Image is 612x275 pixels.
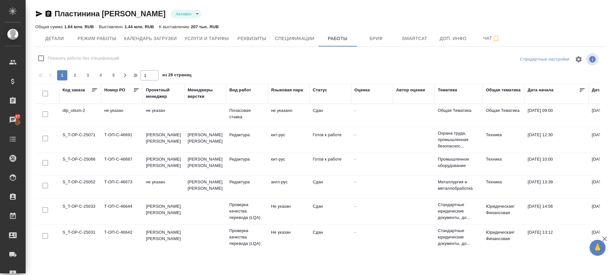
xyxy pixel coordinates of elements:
[83,72,93,79] span: 3
[483,226,524,248] td: Юридическая/Финансовая
[438,202,480,221] p: Стандартные юридические документы, до...
[486,87,521,93] div: Общая тематика
[354,179,356,184] a: -
[63,87,85,93] div: Код заказа
[483,176,524,198] td: Техника
[586,53,600,65] span: Посмотреть информацию
[268,176,310,198] td: англ-рус
[483,104,524,127] td: Общая Тематика
[99,24,124,29] p: Выставлено
[354,230,356,235] a: -
[438,107,480,114] p: Общая Тематика
[268,129,310,151] td: кит-рус
[59,153,101,175] td: S_T-OP-C-25066
[229,132,265,138] p: Редактура
[438,156,480,169] p: Промышленное оборудование
[438,35,469,43] span: Доп. инфо
[96,70,106,80] button: 4
[268,153,310,175] td: кит-рус
[492,35,500,42] svg: Подписаться
[124,24,154,29] p: 1.44 млн. RUB
[229,87,251,93] div: Вид работ
[483,153,524,175] td: Техника
[143,200,184,222] td: [PERSON_NAME] [PERSON_NAME]
[524,200,589,222] td: [DATE] 14:56
[571,52,586,67] span: Настроить таблицу
[229,179,265,185] p: Редактура
[143,104,184,127] td: не указан
[48,55,119,62] span: Показать работы без спецификаций
[59,104,101,127] td: dtp_otium-2
[438,130,480,149] p: Охрана труда, промышленная безопаснос...
[59,226,101,248] td: S_T-OP-C-25031
[268,104,310,127] td: не указано
[229,228,265,247] p: Проверка качества перевода (LQA)
[524,104,589,127] td: [DATE] 09:00
[310,176,351,198] td: Сдан
[159,24,191,29] p: К выставлению
[590,240,606,256] button: 🙏
[354,204,356,209] a: -
[35,10,43,18] button: Скопировать ссылку для ЯМессенджера
[438,179,480,192] p: Металлургия и металлобработка
[174,11,193,17] button: Активен
[108,72,119,79] span: 5
[524,176,589,198] td: [DATE] 13:39
[313,87,327,93] div: Статус
[361,35,392,43] span: Бриф
[229,156,265,162] p: Редактура
[483,129,524,151] td: Техника
[310,104,351,127] td: Сдан
[171,10,201,18] div: Активен
[101,176,143,198] td: Т-ОП-С-46673
[12,113,24,120] span: 97
[438,228,480,247] p: Стандартные юридические документы, до...
[101,104,143,127] td: не указан
[184,35,229,43] span: Услуги и тарифы
[354,108,356,113] a: -
[184,129,226,151] td: [PERSON_NAME] [PERSON_NAME]
[236,35,267,43] span: Реквизиты
[483,200,524,222] td: Юридическая/Финансовая
[59,176,101,198] td: S_T-OP-C-25052
[524,129,589,151] td: [DATE] 12:30
[101,153,143,175] td: Т-ОП-С-46687
[83,70,93,80] button: 3
[96,72,106,79] span: 4
[310,200,351,222] td: Сдан
[143,226,184,248] td: [PERSON_NAME] [PERSON_NAME]
[143,129,184,151] td: [PERSON_NAME] [PERSON_NAME]
[354,157,356,162] a: -
[310,153,351,175] td: Готов к работе
[524,153,589,175] td: [DATE] 10:00
[101,226,143,248] td: Т-ОП-С-46642
[108,70,119,80] button: 5
[268,200,310,222] td: Не указан
[104,87,125,93] div: Номер PO
[45,10,52,18] button: Скопировать ссылку
[101,129,143,151] td: Т-ОП-С-46691
[162,71,191,80] span: из 26 страниц
[354,87,370,93] div: Оценка
[184,176,226,198] td: [PERSON_NAME] [PERSON_NAME]
[184,153,226,175] td: [PERSON_NAME] [PERSON_NAME]
[310,226,351,248] td: Сдан
[322,35,353,43] span: Работы
[354,132,356,137] a: -
[268,226,310,248] td: Не указан
[124,35,177,43] span: Календарь загрузки
[143,153,184,175] td: [PERSON_NAME] [PERSON_NAME]
[229,107,265,120] p: Почасовая ставка
[310,129,351,151] td: Готов к работе
[592,241,603,254] span: 🙏
[101,200,143,222] td: Т-ОП-С-46644
[59,200,101,222] td: S_T-OP-C-25033
[70,70,80,80] button: 2
[528,87,553,93] div: Дата начала
[78,35,116,43] span: Режим работы
[188,87,223,100] div: Менеджеры верстки
[399,35,430,43] span: Smartcat
[518,54,571,64] div: split button
[476,34,507,42] span: Чат
[275,35,314,43] span: Спецификации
